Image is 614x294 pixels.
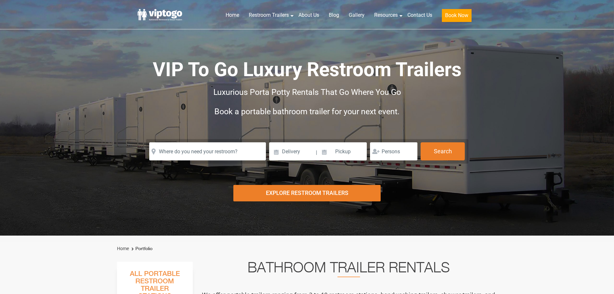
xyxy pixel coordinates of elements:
a: Contact Us [403,8,437,22]
a: Blog [324,8,344,22]
span: Book a portable bathroom trailer for your next event. [214,107,400,116]
button: Search [421,142,465,160]
span: Luxurious Porta Potty Rentals That Go Where You Go [213,87,401,97]
button: Book Now [442,9,472,22]
a: Restroom Trailers [244,8,294,22]
input: Where do you need your restroom? [149,142,266,160]
li: Portfolio [130,245,152,253]
h2: Bathroom Trailer Rentals [201,262,496,277]
input: Delivery [269,142,315,160]
a: Resources [369,8,403,22]
div: Explore Restroom Trailers [233,185,381,201]
a: Book Now [437,8,476,26]
input: Persons [370,142,417,160]
span: VIP To Go Luxury Restroom Trailers [153,58,462,81]
input: Pickup [318,142,367,160]
a: Home [117,246,129,251]
a: Gallery [344,8,369,22]
span: | [316,142,317,163]
a: Home [221,8,244,22]
a: About Us [294,8,324,22]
